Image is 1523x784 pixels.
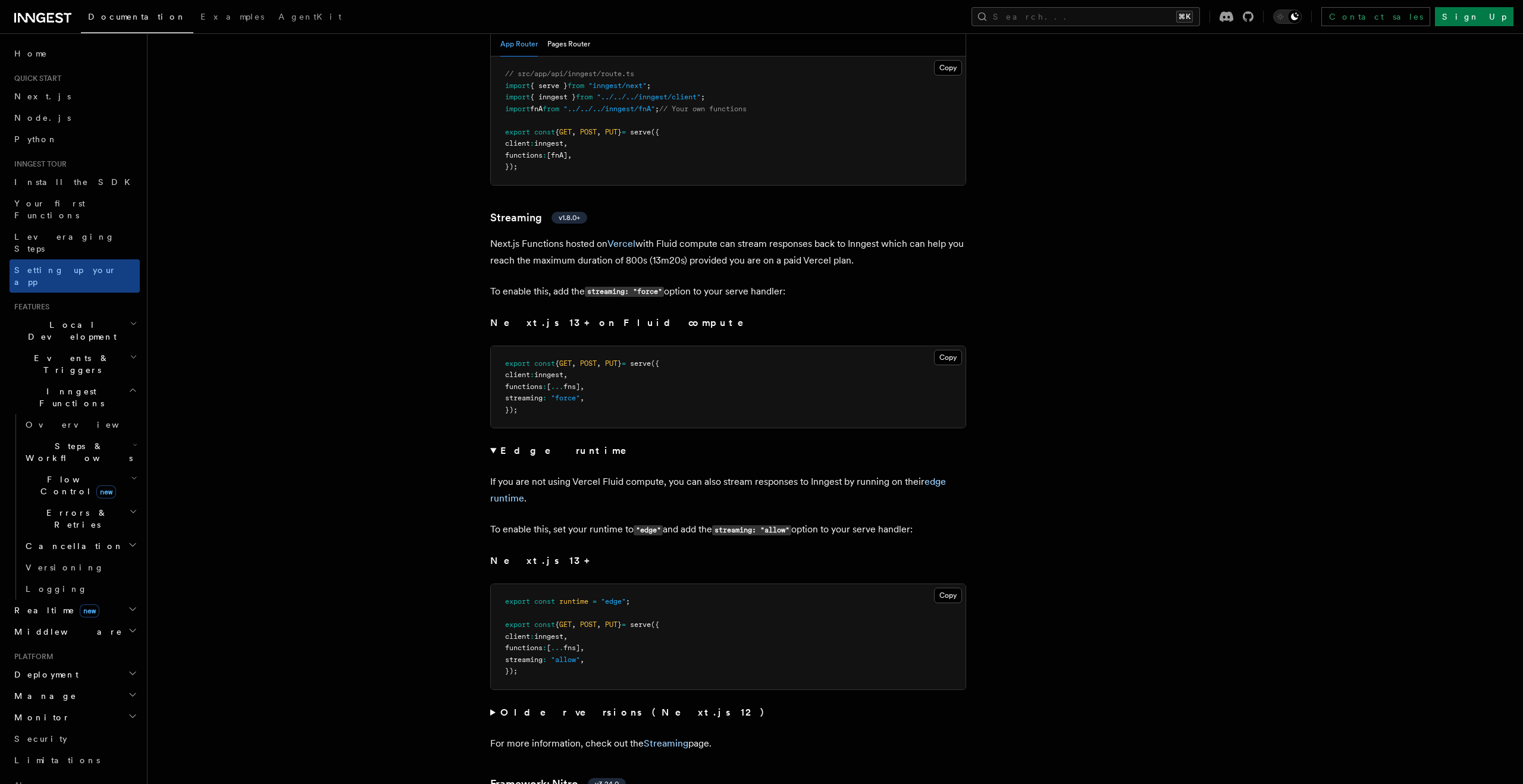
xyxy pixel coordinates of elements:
[618,128,622,136] span: }
[651,620,659,629] span: ({
[10,381,140,414] button: Inngest Functions
[14,134,58,144] span: Python
[618,620,622,629] span: }
[534,620,555,629] span: const
[568,151,572,159] span: ,
[551,394,580,402] span: "force"
[597,93,701,101] span: "../../../inngest/client"
[490,704,966,721] summary: Older versions (Next.js 12)
[543,105,559,113] span: from
[505,620,530,629] span: export
[547,32,590,57] button: Pages Router
[500,707,770,718] strong: Older versions (Next.js 12)
[21,469,140,502] button: Flow Controlnew
[490,443,966,459] summary: Edge runtime
[10,652,54,661] span: Platform
[563,139,568,148] span: ,
[21,502,140,535] button: Errors & Retries
[14,232,115,253] span: Leveraging Steps
[21,440,133,464] span: Steps & Workflows
[588,81,647,90] span: "inngest/next"
[644,738,688,749] a: Streaming
[559,620,572,629] span: GET
[490,735,966,752] p: For more information, check out the page.
[10,86,140,107] a: Next.js
[10,43,140,64] a: Home
[21,557,140,578] a: Versioning
[10,690,77,702] span: Manage
[543,656,547,664] span: :
[26,584,87,594] span: Logging
[490,283,966,300] p: To enable this, add the option to your serve handler:
[10,107,140,128] a: Node.js
[10,664,140,685] button: Deployment
[585,287,664,297] code: streaming: "force"
[559,213,580,222] span: v1.8.0+
[490,473,966,507] p: If you are not using Vercel Fluid compute, you can also stream responses to Inngest by running on...
[634,525,663,535] code: "edge"
[605,359,618,368] span: PUT
[505,139,530,148] span: client
[551,656,580,664] span: "allow"
[572,359,576,368] span: ,
[651,359,659,368] span: ({
[622,359,626,368] span: =
[505,359,530,368] span: export
[576,93,593,101] span: from
[607,238,635,249] a: Vercel
[580,644,584,652] span: ,
[618,359,622,368] span: }
[10,352,130,376] span: Events & Triggers
[580,359,597,368] span: POST
[490,555,591,566] strong: Next.js 13+
[622,128,626,136] span: =
[26,420,148,429] span: Overview
[626,597,630,606] span: ;
[21,414,140,435] a: Overview
[605,128,618,136] span: PUT
[555,620,559,629] span: {
[10,749,140,771] a: Limitations
[10,414,140,600] div: Inngest Functions
[534,359,555,368] span: const
[712,525,791,535] code: streaming: "allow"
[534,632,563,641] span: inngest
[10,302,49,312] span: Features
[593,597,597,606] span: =
[572,128,576,136] span: ,
[10,600,140,621] button: Realtimenew
[597,359,601,368] span: ,
[580,128,597,136] span: POST
[10,621,140,642] button: Middleware
[547,382,551,391] span: [
[505,394,543,402] span: streaming
[10,226,140,259] a: Leveraging Steps
[505,70,634,78] span: // src/app/api/inngest/route.ts
[547,644,551,652] span: [
[563,105,655,113] span: "../../../inngest/fnA"
[500,32,538,57] button: App Router
[10,74,61,83] span: Quick start
[278,12,341,21] span: AgentKit
[651,128,659,136] span: ({
[605,620,618,629] span: PUT
[14,177,137,187] span: Install the SDK
[655,105,659,113] span: ;
[934,350,962,365] button: Copy
[14,734,67,744] span: Security
[559,359,572,368] span: GET
[505,81,530,90] span: import
[21,578,140,600] a: Logging
[10,711,70,723] span: Monitor
[563,644,580,652] span: fns]
[551,382,563,391] span: ...
[580,394,584,402] span: ,
[559,597,588,606] span: runtime
[530,632,534,641] span: :
[543,394,547,402] span: :
[601,597,626,606] span: "edge"
[10,385,129,409] span: Inngest Functions
[505,382,543,391] span: functions
[505,105,530,113] span: import
[505,151,543,159] span: functions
